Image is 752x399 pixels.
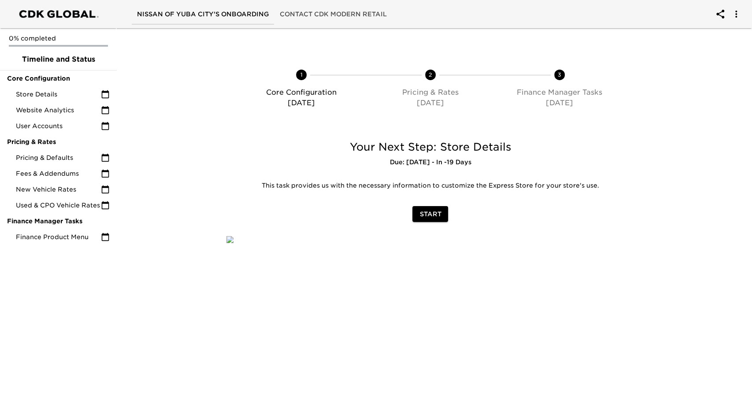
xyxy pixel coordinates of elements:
[226,140,635,154] h5: Your Next Step: Store Details
[16,233,101,241] span: Finance Product Menu
[558,71,561,78] text: 3
[241,87,363,98] p: Core Configuration
[280,9,387,20] span: Contact CDK Modern Retail
[300,71,303,78] text: 1
[726,4,747,25] button: account of current user
[419,209,441,220] span: Start
[137,9,269,20] span: Nissan of Yuba City's Onboarding
[429,71,432,78] text: 2
[710,4,731,25] button: account of current user
[16,122,101,130] span: User Accounts
[241,98,363,108] p: [DATE]
[7,137,110,146] span: Pricing & Rates
[16,90,101,99] span: Store Details
[7,74,110,83] span: Core Configuration
[226,236,233,243] img: qkibX1zbU72zw90W6Gan%2FTemplates%2FRjS7uaFIXtg43HUzxvoG%2F3e51d9d6-1114-4229-a5bf-f5ca567b6beb.jpg
[370,98,492,108] p: [DATE]
[16,185,101,194] span: New Vehicle Rates
[7,54,110,65] span: Timeline and Status
[9,34,108,43] p: 0% completed
[226,158,635,167] h6: Due: [DATE] - In -19 Days
[498,87,620,98] p: Finance Manager Tasks
[16,106,101,115] span: Website Analytics
[16,153,101,162] span: Pricing & Defaults
[498,98,620,108] p: [DATE]
[7,217,110,225] span: Finance Manager Tasks
[370,87,492,98] p: Pricing & Rates
[233,181,628,190] p: This task provides us with the necessary information to customize the Express Store for your stor...
[412,206,448,222] button: Start
[16,201,101,210] span: Used & CPO Vehicle Rates
[16,169,101,178] span: Fees & Addendums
